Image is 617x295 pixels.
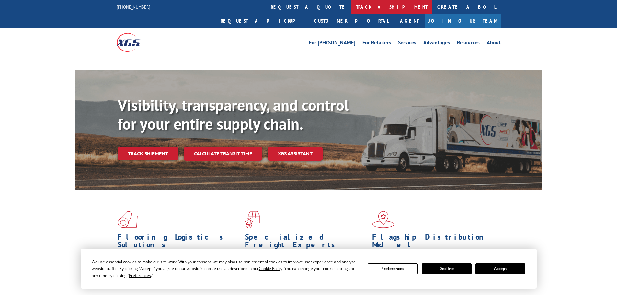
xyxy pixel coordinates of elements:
[457,40,480,47] a: Resources
[118,147,178,160] a: Track shipment
[425,14,501,28] a: Join Our Team
[268,147,323,161] a: XGS ASSISTANT
[81,249,537,289] div: Cookie Consent Prompt
[216,14,309,28] a: Request a pickup
[372,211,394,228] img: xgs-icon-flagship-distribution-model-red
[245,211,260,228] img: xgs-icon-focused-on-flooring-red
[423,40,450,47] a: Advantages
[184,147,262,161] a: Calculate transit time
[118,211,138,228] img: xgs-icon-total-supply-chain-intelligence-red
[368,263,417,274] button: Preferences
[245,233,367,252] h1: Specialized Freight Experts
[118,233,240,252] h1: Flooring Logistics Solutions
[422,263,472,274] button: Decline
[92,258,360,279] div: We use essential cookies to make our site work. With your consent, we may also use non-essential ...
[475,263,525,274] button: Accept
[309,14,394,28] a: Customer Portal
[259,266,282,271] span: Cookie Policy
[372,233,495,252] h1: Flagship Distribution Model
[398,40,416,47] a: Services
[117,4,150,10] a: [PHONE_NUMBER]
[362,40,391,47] a: For Retailers
[487,40,501,47] a: About
[309,40,355,47] a: For [PERSON_NAME]
[129,273,151,278] span: Preferences
[394,14,425,28] a: Agent
[118,95,349,134] b: Visibility, transparency, and control for your entire supply chain.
